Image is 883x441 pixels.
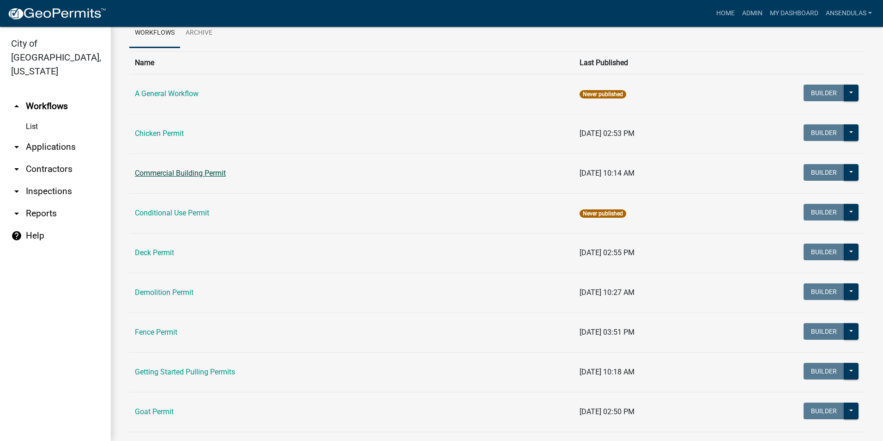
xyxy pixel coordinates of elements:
button: Builder [804,204,844,220]
span: [DATE] 03:51 PM [580,328,635,337]
a: Goat Permit [135,407,174,416]
a: Getting Started Pulling Permits [135,367,235,376]
span: Never published [580,209,626,218]
span: [DATE] 10:18 AM [580,367,635,376]
button: Builder [804,124,844,141]
button: Builder [804,164,844,181]
button: Builder [804,403,844,419]
button: Builder [804,363,844,380]
span: [DATE] 10:27 AM [580,288,635,297]
th: Last Published [574,51,718,74]
i: arrow_drop_up [11,101,22,112]
a: A General Workflow [135,89,199,98]
button: Builder [804,244,844,260]
span: [DATE] 02:53 PM [580,129,635,138]
th: Name [129,51,574,74]
a: Conditional Use Permit [135,208,209,217]
span: Never published [580,90,626,98]
a: Fence Permit [135,328,177,337]
a: ansendulas [822,5,876,22]
i: arrow_drop_down [11,186,22,197]
i: arrow_drop_down [11,141,22,153]
span: [DATE] 02:55 PM [580,248,635,257]
a: Workflows [129,18,180,48]
a: Admin [738,5,766,22]
i: arrow_drop_down [11,164,22,175]
i: help [11,230,22,241]
button: Builder [804,85,844,101]
a: Deck Permit [135,248,174,257]
a: Home [713,5,738,22]
a: My Dashboard [766,5,822,22]
span: [DATE] 02:50 PM [580,407,635,416]
button: Builder [804,283,844,300]
a: Archive [180,18,218,48]
span: [DATE] 10:14 AM [580,169,635,178]
button: Builder [804,323,844,340]
a: Demolition Permit [135,288,194,297]
i: arrow_drop_down [11,208,22,219]
a: Chicken Permit [135,129,184,138]
a: Commercial Building Permit [135,169,226,178]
